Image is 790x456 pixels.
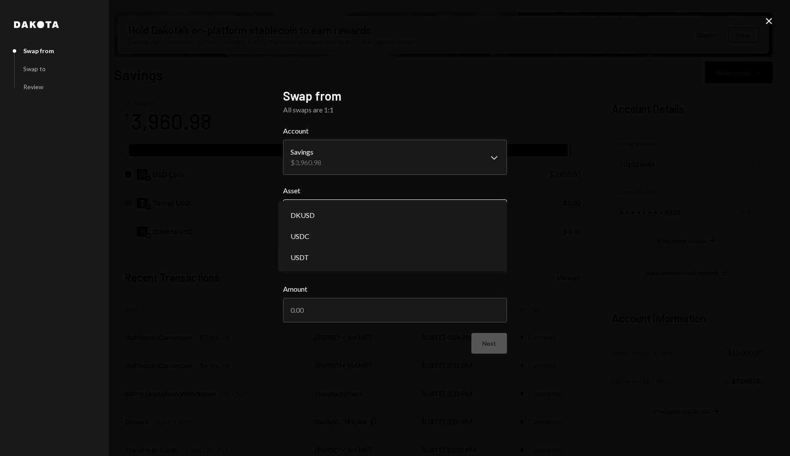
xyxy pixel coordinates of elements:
[283,199,507,224] button: Asset
[283,126,507,136] label: Account
[283,140,507,175] button: Account
[291,231,309,242] span: USDC
[283,284,507,294] label: Amount
[23,65,46,72] div: Swap to
[23,47,54,54] div: Swap from
[291,252,309,263] span: USDT
[23,83,43,90] div: Review
[283,87,507,105] h2: Swap from
[283,298,507,322] input: 0.00
[283,105,507,115] div: All swaps are 1:1
[283,185,507,196] label: Asset
[291,210,315,221] span: DKUSD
